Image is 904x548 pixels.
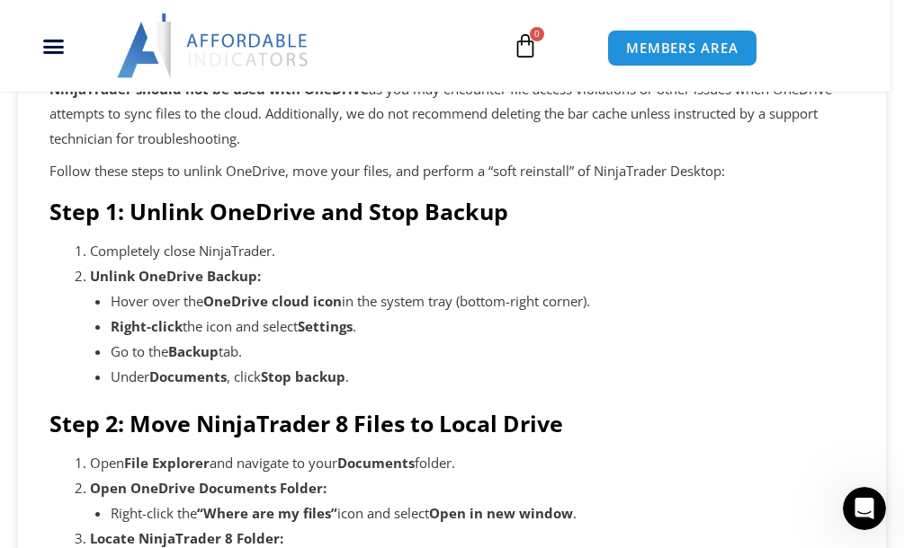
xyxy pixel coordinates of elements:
[49,408,563,438] strong: Step 2: Move NinjaTrader 8 Files to Local Drive
[149,367,227,385] strong: Documents
[168,342,219,360] strong: Backup
[429,504,573,522] strong: Open in new window
[49,77,855,153] p: as you may encounter file access violations or other issues when OneDrive attempts to sync files ...
[298,317,353,335] strong: Settings
[90,479,327,497] strong: Open OneDrive Documents Folder:
[203,292,342,310] strong: OneDrive cloud icon
[530,27,544,41] span: 0
[111,314,855,340] li: the icon and select .
[117,13,310,78] img: LogoAI | Affordable Indicators – NinjaTrader
[49,159,855,184] p: Follow these steps to unlink OneDrive, move your files, and perform a “soft reinstall” of NinjaTr...
[607,30,757,66] a: MEMBERS AREA
[197,504,337,522] strong: “Where are my files”
[486,20,565,72] a: 0
[111,340,855,365] li: Go to the tab.
[111,289,855,314] li: Hover over the in the system tray (bottom-right corner).
[261,367,345,385] strong: Stop backup
[111,365,855,390] li: Under , click .
[111,317,183,335] strong: Right-click
[49,196,508,226] strong: Step 1: Unlink OneDrive and Stop Backup
[90,529,283,547] strong: Locate NinjaTrader 8 Folder:
[10,29,98,63] div: Menu Toggle
[843,487,886,530] iframe: Intercom live chat
[90,451,855,476] li: Open and navigate to your folder.
[49,80,369,98] strong: NinjaTrader should not be used with OneDrive
[90,267,261,285] strong: Unlink OneDrive Backup:
[111,501,855,526] li: Right-click the icon and select .
[626,41,738,55] span: MEMBERS AREA
[124,454,210,472] strong: File Explorer
[337,454,415,472] strong: Documents
[90,239,855,264] li: Completely close NinjaTrader.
